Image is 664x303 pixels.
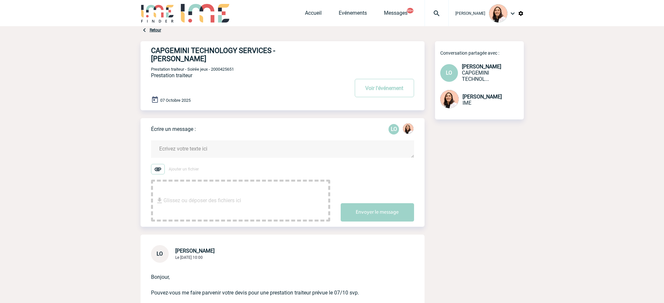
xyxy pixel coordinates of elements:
[150,28,161,32] a: Retour
[339,10,367,19] a: Evénements
[384,10,408,19] a: Messages
[403,123,413,135] div: Melissa NOBLET
[151,126,196,132] p: Écrire un message :
[355,79,414,97] button: Voir l'événement
[389,124,399,134] p: LO
[157,251,163,257] span: LO
[463,94,502,100] span: [PERSON_NAME]
[341,203,414,222] button: Envoyer le message
[463,100,471,106] span: IME
[169,167,199,171] span: Ajouter un fichier
[407,8,413,13] button: 99+
[141,4,175,23] img: IME-Finder
[389,124,399,134] div: Leila OBREMSKI
[403,123,413,134] img: 129834-0.png
[305,10,322,19] a: Accueil
[440,90,459,108] img: 129834-0.png
[163,184,241,217] span: Glissez ou déposer des fichiers ici
[175,255,203,260] span: Le [DATE] 10:00
[462,70,489,82] span: CAPGEMINI TECHNOLOGY SERVICES
[446,70,452,76] span: LO
[160,98,191,103] span: 07 Octobre 2025
[440,50,524,56] p: Conversation partagée avec :
[462,63,501,70] span: [PERSON_NAME]
[151,46,330,63] h4: CAPGEMINI TECHNOLOGY SERVICES - [PERSON_NAME]
[151,72,192,79] span: Prestation traiteur
[455,11,485,16] span: [PERSON_NAME]
[175,248,215,254] span: [PERSON_NAME]
[151,67,234,72] span: Prestation traiteur - Soirée jeux - 2000425651
[489,4,507,23] img: 129834-0.png
[156,197,163,205] img: file_download.svg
